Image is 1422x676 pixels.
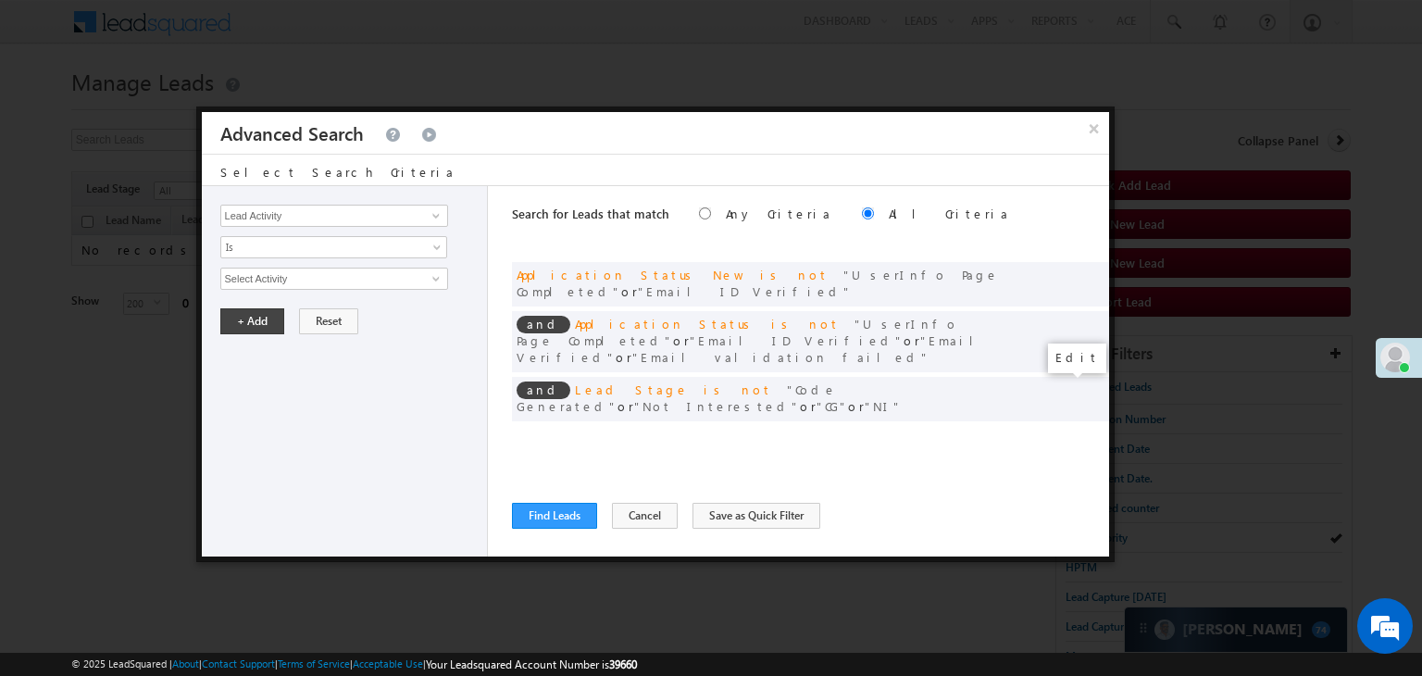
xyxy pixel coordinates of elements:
label: All Criteria [889,206,1010,221]
span: Lead Stage [575,382,689,397]
span: Email Verified [517,332,988,365]
em: Start Chat [252,532,336,557]
a: Show All Items [422,269,445,288]
img: d_60004797649_company_0_60004797649 [31,97,78,121]
a: Show All Items [422,207,445,225]
span: Application Status [575,316,756,332]
h3: Advanced Search [220,112,364,154]
span: or or or [517,382,902,414]
span: Email ID Verified [638,283,852,299]
a: Acceptable Use [353,657,423,670]
span: NI [865,398,902,414]
div: Edit [1048,344,1106,373]
textarea: Type your message and hit 'Enter' [24,171,338,515]
span: 39660 [609,657,637,671]
input: Type to Search [220,205,448,227]
input: Type to Search [220,268,448,290]
span: Select Search Criteria [220,164,455,180]
button: Find Leads [512,503,597,529]
span: is not [760,267,829,282]
span: or or or [517,316,988,365]
button: × [1079,112,1109,144]
span: UserInfo Page Completed [517,316,958,348]
div: Minimize live chat window [304,9,348,54]
span: Not Interested [634,398,800,414]
a: Terms of Service [278,657,350,670]
div: Chat with us now [96,97,311,121]
span: CG [817,398,848,414]
span: © 2025 LeadSquared | | | | | [71,656,637,673]
span: Is [221,239,422,256]
span: and [517,382,570,399]
a: Is [220,236,447,258]
label: Any Criteria [726,206,832,221]
span: or [517,267,999,299]
span: Email validation failed [632,349,929,365]
span: Code Generated [517,382,837,414]
span: Email ID Verified [690,332,904,348]
button: Cancel [612,503,678,529]
a: Contact Support [202,657,275,670]
span: is not [771,316,840,332]
span: Application Status New [517,267,745,282]
a: About [172,657,199,670]
span: Your Leadsquared Account Number is [426,657,637,671]
span: UserInfo Page Completed [517,267,999,299]
button: Save as Quick Filter [692,503,820,529]
button: Reset [299,308,358,334]
button: + Add [220,308,284,334]
span: Search for Leads that match [512,206,669,221]
span: and [517,316,570,333]
span: is not [704,382,772,397]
